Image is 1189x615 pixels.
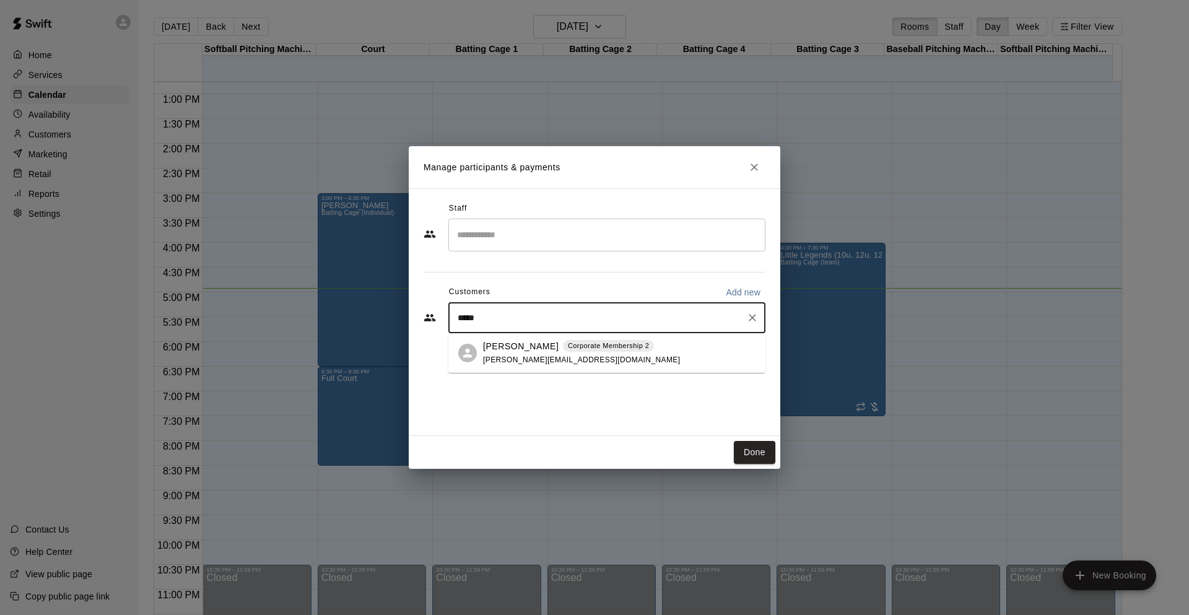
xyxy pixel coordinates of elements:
[458,344,477,362] div: Coy Frailey
[483,340,559,353] p: [PERSON_NAME]
[448,302,765,333] div: Start typing to search customers...
[743,156,765,178] button: Close
[449,282,490,302] span: Customers
[449,199,467,219] span: Staff
[424,312,436,324] svg: Customers
[448,219,765,251] div: Search staff
[726,286,760,299] p: Add new
[424,161,560,174] p: Manage participants & payments
[721,282,765,302] button: Add new
[568,341,649,351] p: Corporate Membership 2
[424,228,436,240] svg: Staff
[744,309,761,326] button: Clear
[734,441,775,464] button: Done
[483,355,680,364] span: [PERSON_NAME][EMAIL_ADDRESS][DOMAIN_NAME]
